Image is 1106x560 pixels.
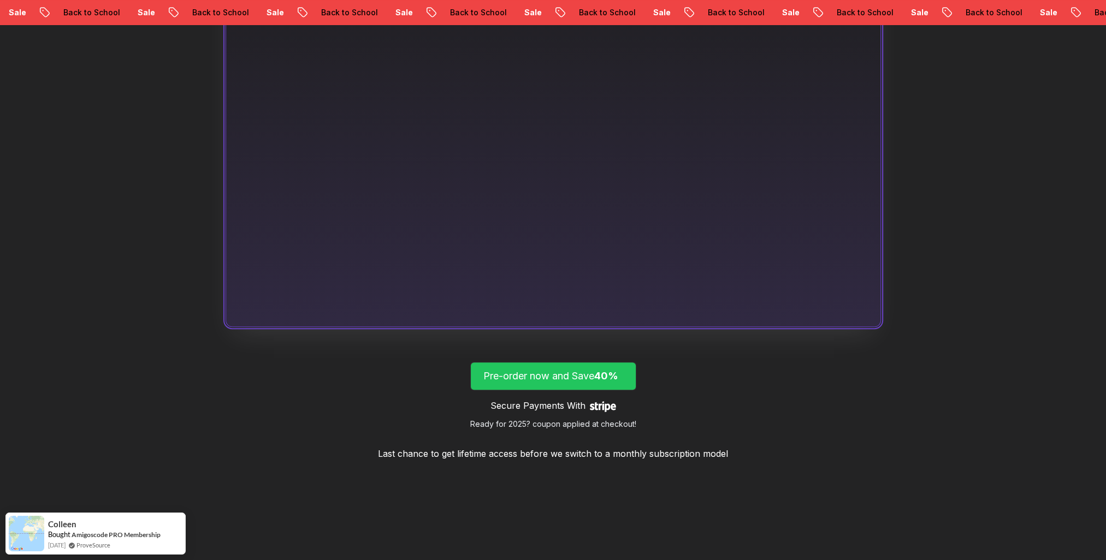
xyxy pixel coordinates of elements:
p: Back to School [697,7,772,18]
span: 40% [594,370,618,382]
p: Back to School [569,7,643,18]
p: Back to School [440,7,514,18]
span: [DATE] [48,540,66,550]
p: Back to School [955,7,1030,18]
p: Sale [514,7,549,18]
a: Amigoscode PRO Membership [72,531,161,539]
p: Sale [1030,7,1064,18]
p: Back to School [311,7,385,18]
p: Back to School [53,7,127,18]
p: Sale [643,7,678,18]
a: lifetime-access [470,362,636,430]
p: Secure Payments With [490,399,585,412]
p: Sale [772,7,807,18]
img: provesource social proof notification image [9,516,44,551]
p: Sale [901,7,936,18]
p: Pre-order now and Save [483,368,623,384]
p: Sale [385,7,420,18]
p: Last chance to get lifetime access before we switch to a monthly subscription model [378,447,728,460]
p: Sale [256,7,291,18]
span: Colleen [48,520,76,529]
p: Ready for 2025? coupon applied at checkout! [470,419,636,430]
p: Back to School [182,7,256,18]
p: Sale [127,7,162,18]
span: Bought [48,530,70,539]
a: ProveSource [76,540,110,550]
p: Back to School [826,7,901,18]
